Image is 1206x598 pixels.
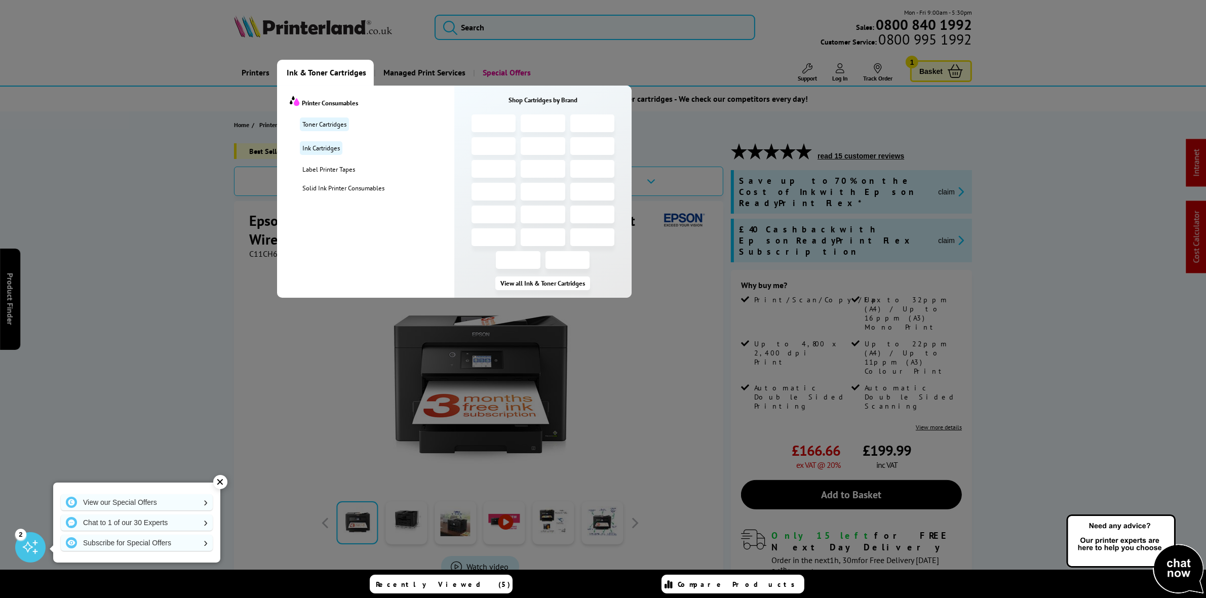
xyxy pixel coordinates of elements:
a: Label Printer Tapes [300,165,454,174]
a: Subscribe for Special Offers [61,535,213,551]
span: Compare Products [678,580,801,589]
span: Recently Viewed (5) [376,580,511,589]
a: View all Ink & Toner Cartridges [495,276,590,290]
a: Recently Viewed (5) [370,575,513,593]
div: Shop Cartridges by Brand [454,96,632,104]
div: Printer Consumables [290,96,454,107]
a: Compare Products [662,575,804,593]
a: Toner Cartridges [300,117,349,131]
a: Chat to 1 of our 30 Experts [61,514,213,531]
img: Open Live Chat window [1064,513,1206,596]
div: 2 [15,529,26,540]
span: Ink & Toner Cartridges [287,60,366,86]
div: ✕ [213,475,227,489]
a: Solid Ink Printer Consumables [300,184,454,192]
a: View our Special Offers [61,494,213,510]
a: Ink & Toner Cartridges [277,60,374,86]
a: Ink Cartridges [300,141,342,155]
